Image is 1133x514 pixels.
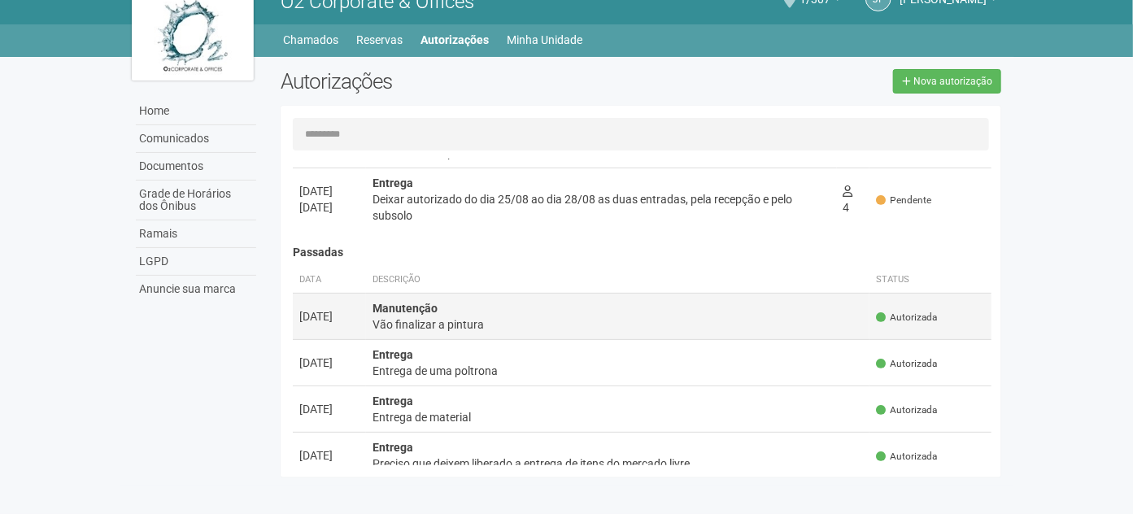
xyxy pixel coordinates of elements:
[299,183,360,199] div: [DATE]
[373,441,413,454] strong: Entrega
[281,69,629,94] h2: Autorizações
[843,185,853,214] span: 4
[843,130,853,159] span: 1
[913,76,992,87] span: Nova autorização
[876,311,937,325] span: Autorizada
[373,191,830,224] div: Deixar autorizado do dia 25/08 ao dia 28/08 as duas entradas, pela recepção e pelo subsolo
[299,401,360,417] div: [DATE]
[373,316,864,333] div: Vão finalizar a pintura
[136,181,256,220] a: Grade de Horários dos Ônibus
[299,447,360,464] div: [DATE]
[421,28,490,51] a: Autorizações
[876,194,931,207] span: Pendente
[373,348,413,361] strong: Entrega
[299,199,360,216] div: [DATE]
[293,267,366,294] th: Data
[373,394,413,407] strong: Entrega
[366,267,870,294] th: Descrição
[876,403,937,417] span: Autorizada
[869,267,991,294] th: Status
[373,176,413,189] strong: Entrega
[876,357,937,371] span: Autorizada
[357,28,403,51] a: Reservas
[293,246,992,259] h4: Passadas
[373,363,864,379] div: Entrega de uma poltrona
[373,409,864,425] div: Entrega de material
[373,302,438,315] strong: Manutenção
[284,28,339,51] a: Chamados
[136,153,256,181] a: Documentos
[299,355,360,371] div: [DATE]
[136,220,256,248] a: Ramais
[373,455,864,472] div: Preciso que deixem liberado a entrega de itens do mercado livre
[136,98,256,125] a: Home
[136,276,256,303] a: Anuncie sua marca
[136,248,256,276] a: LGPD
[876,450,937,464] span: Autorizada
[893,69,1001,94] a: Nova autorização
[508,28,583,51] a: Minha Unidade
[299,308,360,325] div: [DATE]
[136,125,256,153] a: Comunicados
